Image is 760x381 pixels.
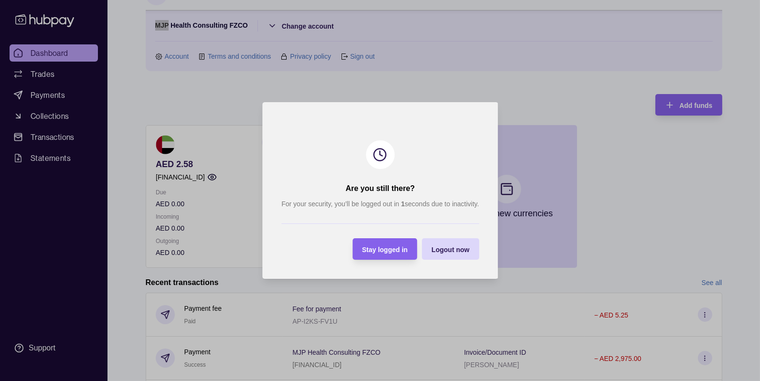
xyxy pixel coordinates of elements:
strong: 1 [401,200,405,208]
p: For your security, you’ll be logged out in seconds due to inactivity. [281,199,479,209]
h2: Are you still there? [345,183,415,194]
button: Stay logged in [352,238,417,260]
span: Logout now [431,246,469,254]
span: Stay logged in [362,246,407,254]
button: Logout now [422,238,479,260]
